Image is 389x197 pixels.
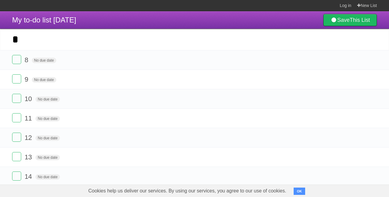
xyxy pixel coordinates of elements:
span: 12 [25,134,33,141]
label: Done [12,152,21,161]
span: No due date [35,97,60,102]
span: No due date [35,116,60,121]
label: Done [12,55,21,64]
a: SaveThis List [323,14,377,26]
span: 10 [25,95,33,103]
span: 11 [25,114,33,122]
span: No due date [32,77,56,83]
button: OK [294,188,305,195]
span: 9 [25,76,30,83]
span: 8 [25,56,30,64]
span: 13 [25,153,33,161]
span: No due date [35,135,60,141]
label: Done [12,113,21,122]
label: Done [12,94,21,103]
label: Done [12,133,21,142]
span: Cookies help us deliver our services. By using our services, you agree to our use of cookies. [82,185,292,197]
span: No due date [35,155,60,160]
b: This List [350,17,370,23]
span: No due date [32,58,56,63]
label: Done [12,172,21,181]
label: Done [12,74,21,83]
span: 14 [25,173,33,180]
span: No due date [35,174,60,180]
span: My to-do list [DATE] [12,16,76,24]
